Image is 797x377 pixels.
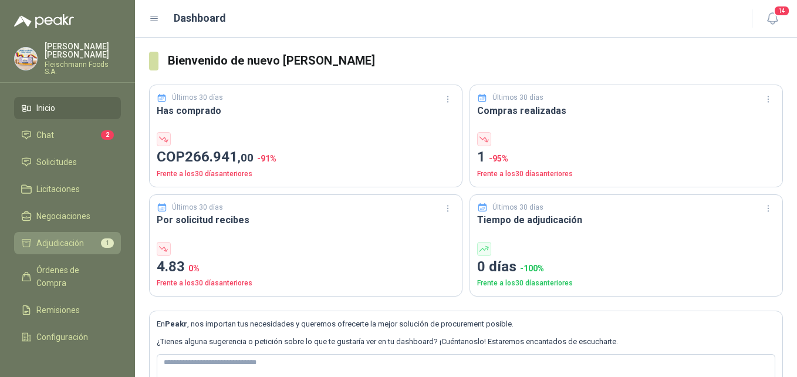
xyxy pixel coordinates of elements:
span: Negociaciones [36,210,90,223]
p: Frente a los 30 días anteriores [157,278,455,289]
span: ,00 [238,151,254,164]
span: 266.941 [185,149,254,165]
span: 1 [101,238,114,248]
p: Fleischmann Foods S.A. [45,61,121,75]
a: Remisiones [14,299,121,321]
a: Configuración [14,326,121,348]
p: Últimos 30 días [492,92,543,103]
span: -95 % [489,154,508,163]
p: 0 días [477,256,775,278]
span: Solicitudes [36,156,77,169]
span: Órdenes de Compra [36,264,110,290]
p: Últimos 30 días [172,202,223,213]
img: Logo peakr [14,14,74,28]
span: Chat [36,129,54,142]
span: -100 % [520,264,544,273]
a: Solicitudes [14,151,121,173]
a: Chat2 [14,124,121,146]
p: En , nos importan tus necesidades y queremos ofrecerte la mejor solución de procurement posible. [157,318,775,330]
p: Frente a los 30 días anteriores [477,278,775,289]
span: 2 [101,130,114,140]
span: Inicio [36,102,55,115]
span: Remisiones [36,304,80,317]
h3: Compras realizadas [477,103,775,118]
p: Últimos 30 días [172,92,223,103]
p: Últimos 30 días [492,202,543,213]
span: 0 % [188,264,200,273]
p: ¿Tienes alguna sugerencia o petición sobre lo que te gustaría ver en tu dashboard? ¡Cuéntanoslo! ... [157,336,775,348]
p: 4.83 [157,256,455,278]
p: Frente a los 30 días anteriores [477,169,775,180]
span: -91 % [257,154,276,163]
img: Company Logo [15,48,37,70]
h3: Bienvenido de nuevo [PERSON_NAME] [168,52,783,70]
span: 14 [774,5,790,16]
a: Órdenes de Compra [14,259,121,294]
p: [PERSON_NAME] [PERSON_NAME] [45,42,121,59]
h3: Por solicitud recibes [157,213,455,227]
h1: Dashboard [174,10,226,26]
a: Negociaciones [14,205,121,227]
a: Adjudicación1 [14,232,121,254]
span: Licitaciones [36,183,80,196]
span: Configuración [36,331,88,344]
h3: Has comprado [157,103,455,118]
p: COP [157,146,455,169]
p: Frente a los 30 días anteriores [157,169,455,180]
p: 1 [477,146,775,169]
button: 14 [762,8,783,29]
a: Inicio [14,97,121,119]
b: Peakr [165,319,187,328]
span: Adjudicación [36,237,84,250]
h3: Tiempo de adjudicación [477,213,775,227]
a: Licitaciones [14,178,121,200]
